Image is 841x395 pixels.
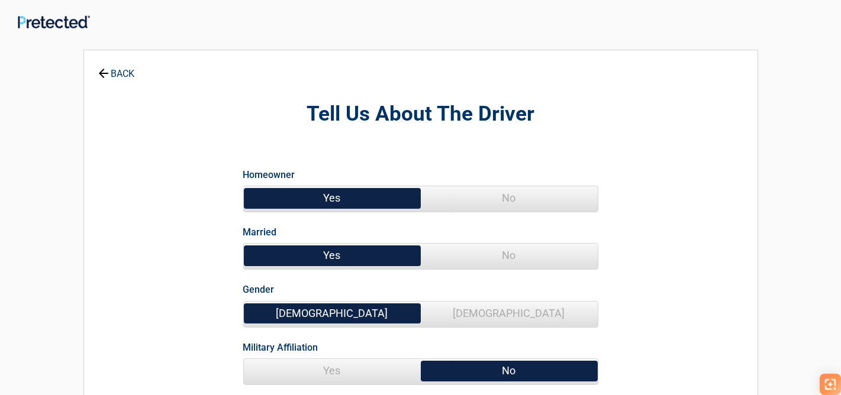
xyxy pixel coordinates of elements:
[244,244,421,267] span: Yes
[421,302,598,325] span: [DEMOGRAPHIC_DATA]
[18,15,90,28] img: Main Logo
[96,58,137,79] a: BACK
[243,281,275,297] label: Gender
[243,339,318,355] label: Military Affiliation
[244,302,421,325] span: [DEMOGRAPHIC_DATA]
[421,359,598,383] span: No
[243,167,295,183] label: Homeowner
[243,224,277,240] label: Married
[421,186,598,210] span: No
[244,359,421,383] span: Yes
[421,244,598,267] span: No
[149,101,692,128] h2: Tell Us About The Driver
[244,186,421,210] span: Yes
